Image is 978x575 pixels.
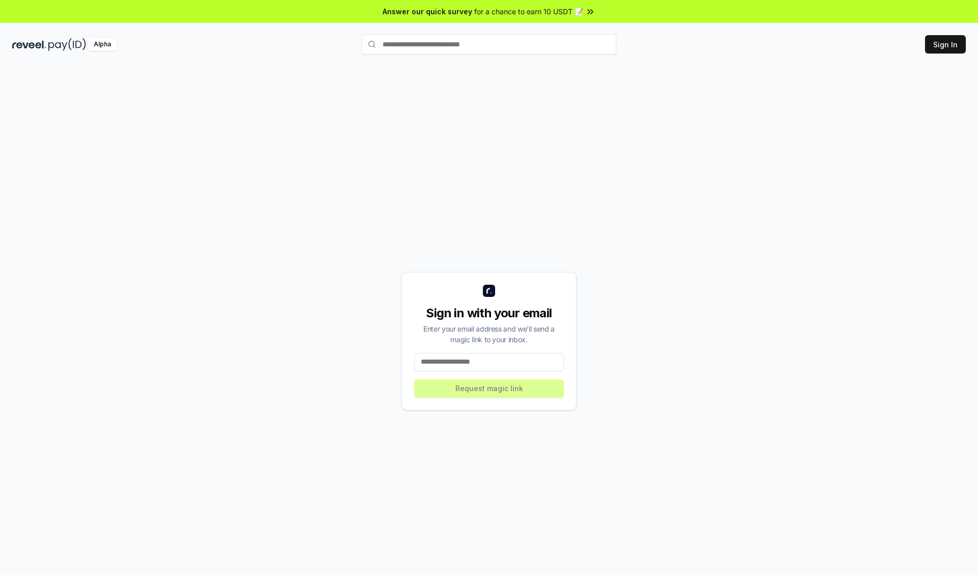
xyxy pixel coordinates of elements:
img: logo_small [483,285,495,297]
div: Sign in with your email [414,305,564,321]
button: Sign In [925,35,966,53]
img: pay_id [48,38,86,51]
span: Answer our quick survey [383,6,472,17]
div: Enter your email address and we’ll send a magic link to your inbox. [414,323,564,345]
img: reveel_dark [12,38,46,51]
div: Alpha [88,38,117,51]
span: for a chance to earn 10 USDT 📝 [474,6,583,17]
